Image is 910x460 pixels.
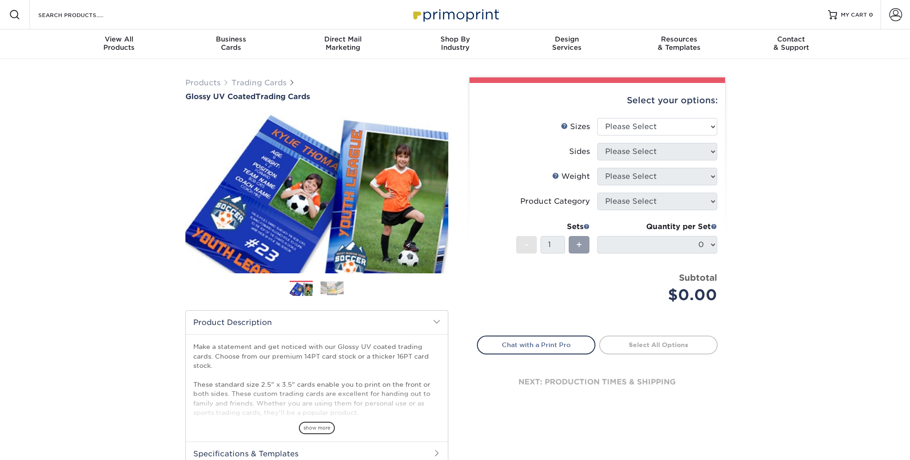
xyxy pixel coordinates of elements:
[193,342,440,455] p: Make a statement and get noticed with our Glossy UV coated trading cards. Choose from our premium...
[185,92,256,101] span: Glossy UV Coated
[185,92,448,101] a: Glossy UV CoatedTrading Cards
[623,35,735,43] span: Resources
[623,35,735,52] div: & Templates
[869,12,873,18] span: 0
[552,171,590,182] div: Weight
[516,221,590,232] div: Sets
[185,92,448,101] h1: Trading Cards
[520,196,590,207] div: Product Category
[409,5,501,24] img: Primoprint
[185,102,448,283] img: Glossy UV Coated 01
[399,35,511,52] div: Industry
[524,238,529,252] span: -
[511,35,623,52] div: Services
[63,35,175,52] div: Products
[175,35,287,52] div: Cards
[287,35,399,43] span: Direct Mail
[604,284,717,306] div: $0.00
[477,336,595,354] a: Chat with a Print Pro
[290,281,313,297] img: Trading Cards 01
[232,78,286,87] a: Trading Cards
[511,35,623,43] span: Design
[599,336,718,354] a: Select All Options
[623,29,735,59] a: Resources& Templates
[175,29,287,59] a: BusinessCards
[679,272,717,283] strong: Subtotal
[735,29,847,59] a: Contact& Support
[185,78,220,87] a: Products
[186,311,448,334] h2: Product Description
[597,221,717,232] div: Quantity per Set
[477,83,718,118] div: Select your options:
[735,35,847,52] div: & Support
[399,35,511,43] span: Shop By
[63,29,175,59] a: View AllProducts
[569,146,590,157] div: Sides
[576,238,582,252] span: +
[477,354,718,410] div: next: production times & shipping
[287,35,399,52] div: Marketing
[37,9,127,20] input: SEARCH PRODUCTS.....
[561,121,590,132] div: Sizes
[287,29,399,59] a: Direct MailMarketing
[299,422,335,434] span: show more
[63,35,175,43] span: View All
[175,35,287,43] span: Business
[735,35,847,43] span: Contact
[841,11,867,19] span: MY CART
[399,29,511,59] a: Shop ByIndustry
[321,281,344,295] img: Trading Cards 02
[511,29,623,59] a: DesignServices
